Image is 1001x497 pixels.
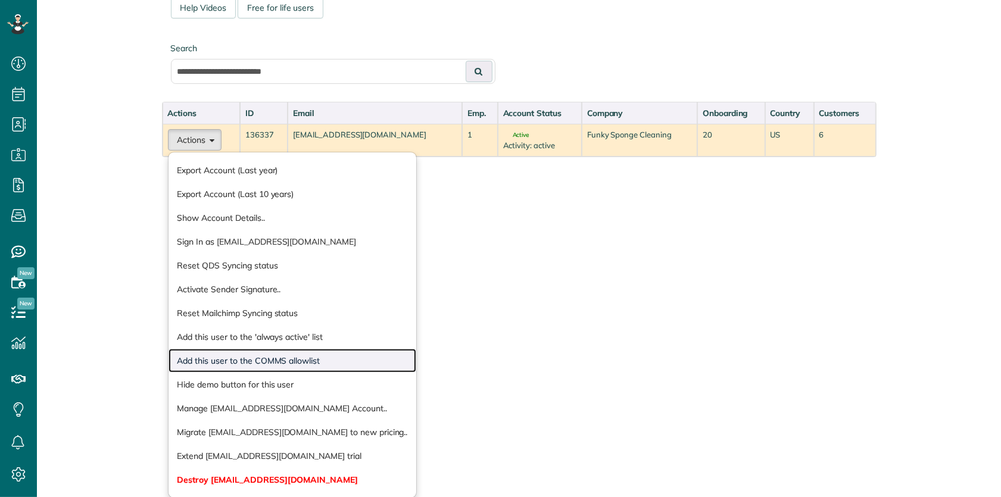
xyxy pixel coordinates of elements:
[245,107,282,119] div: ID
[168,107,235,119] div: Actions
[169,420,417,444] a: Migrate [EMAIL_ADDRESS][DOMAIN_NAME] to new pricing..
[169,349,417,373] a: Add this user to the COMMS allowlist
[288,124,462,157] td: [EMAIL_ADDRESS][DOMAIN_NAME]
[169,158,417,182] a: Export Account (Last year)
[503,107,576,119] div: Account Status
[17,298,35,310] span: New
[169,373,417,396] a: Hide demo button for this user
[703,107,759,119] div: Onboarding
[169,277,417,301] a: Activate Sender Signature..
[169,254,417,277] a: Reset QDS Syncing status
[819,107,871,119] div: Customers
[293,107,457,119] div: Email
[168,129,222,151] button: Actions
[697,124,765,157] td: 20
[462,124,497,157] td: 1
[169,444,417,468] a: Extend [EMAIL_ADDRESS][DOMAIN_NAME] trial
[771,107,809,119] div: Country
[169,230,417,254] a: Sign In as [EMAIL_ADDRESS][DOMAIN_NAME]
[171,42,495,54] label: Search
[587,107,692,119] div: Company
[169,182,417,206] a: Export Account (Last 10 years)
[765,124,814,157] td: US
[169,301,417,325] a: Reset Mailchimp Syncing status
[169,325,417,349] a: Add this user to the 'always active' list
[467,107,492,119] div: Emp.
[814,124,876,157] td: 6
[503,140,576,151] div: Activity: active
[240,124,288,157] td: 136337
[169,206,417,230] a: Show Account Details..
[169,396,417,420] a: Manage [EMAIL_ADDRESS][DOMAIN_NAME] Account..
[582,124,697,157] td: Funky Sponge Cleaning
[503,132,529,138] span: Active
[169,468,417,492] a: Destroy [EMAIL_ADDRESS][DOMAIN_NAME]
[17,267,35,279] span: New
